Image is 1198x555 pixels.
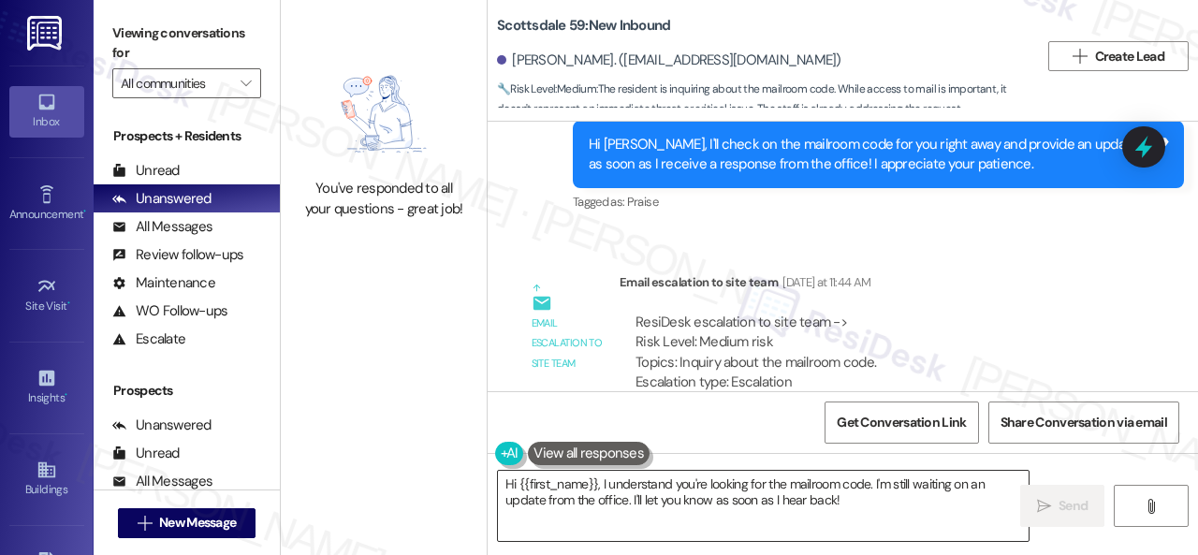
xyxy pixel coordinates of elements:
div: Prospects [94,381,280,401]
a: Inbox [9,86,84,137]
button: Share Conversation via email [988,402,1179,444]
i:  [1144,499,1158,514]
div: Email escalation to site team [532,314,605,373]
label: Viewing conversations for [112,19,261,68]
span: Praise [627,194,658,210]
a: Buildings [9,454,84,504]
div: Email escalation to site team [620,272,1127,299]
div: Escalate [112,329,185,349]
div: Hi [PERSON_NAME], I'll check on the mailroom code for you right away and provide an update as soo... [589,135,1154,175]
span: Send [1059,496,1088,516]
div: Prospects + Residents [94,126,280,146]
i:  [1037,499,1051,514]
strong: 🔧 Risk Level: Medium [497,81,596,96]
span: Share Conversation via email [1001,413,1167,432]
div: All Messages [112,217,212,237]
img: empty-state [310,59,458,170]
div: Unanswered [112,189,212,209]
div: Tagged as: [573,188,1184,215]
i:  [138,516,152,531]
div: Maintenance [112,273,215,293]
span: • [83,205,86,218]
textarea: Hi {{first_name}}, I understand you're looking for the mailroom code. I'm still waiting on an upd... [498,471,1029,541]
span: Create Lead [1095,47,1164,66]
div: [DATE] at 11:44 AM [778,272,870,292]
div: ResiDesk escalation to site team -> Risk Level: Medium risk Topics: Inquiry about the mailroom co... [636,313,1111,393]
a: Site Visit • [9,270,84,321]
span: : The resident is inquiring about the mailroom code. While access to mail is important, it doesn'... [497,80,1039,120]
b: Scottsdale 59: New Inbound [497,16,670,36]
button: Create Lead [1048,41,1189,71]
div: Unread [112,161,180,181]
div: All Messages [112,472,212,491]
div: Review follow-ups [112,245,243,265]
img: ResiDesk Logo [27,16,66,51]
button: New Message [118,508,256,538]
div: WO Follow-ups [112,301,227,321]
i:  [1073,49,1087,64]
button: Get Conversation Link [825,402,978,444]
div: You've responded to all your questions - great job! [301,179,466,219]
span: New Message [159,513,236,533]
a: Insights • [9,362,84,413]
div: Unanswered [112,416,212,435]
span: • [67,297,70,310]
button: Send [1020,485,1104,527]
div: Unread [112,444,180,463]
i:  [241,76,251,91]
span: Get Conversation Link [837,413,966,432]
div: [PERSON_NAME]. ([EMAIL_ADDRESS][DOMAIN_NAME]) [497,51,841,70]
span: • [65,388,67,402]
input: All communities [121,68,231,98]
